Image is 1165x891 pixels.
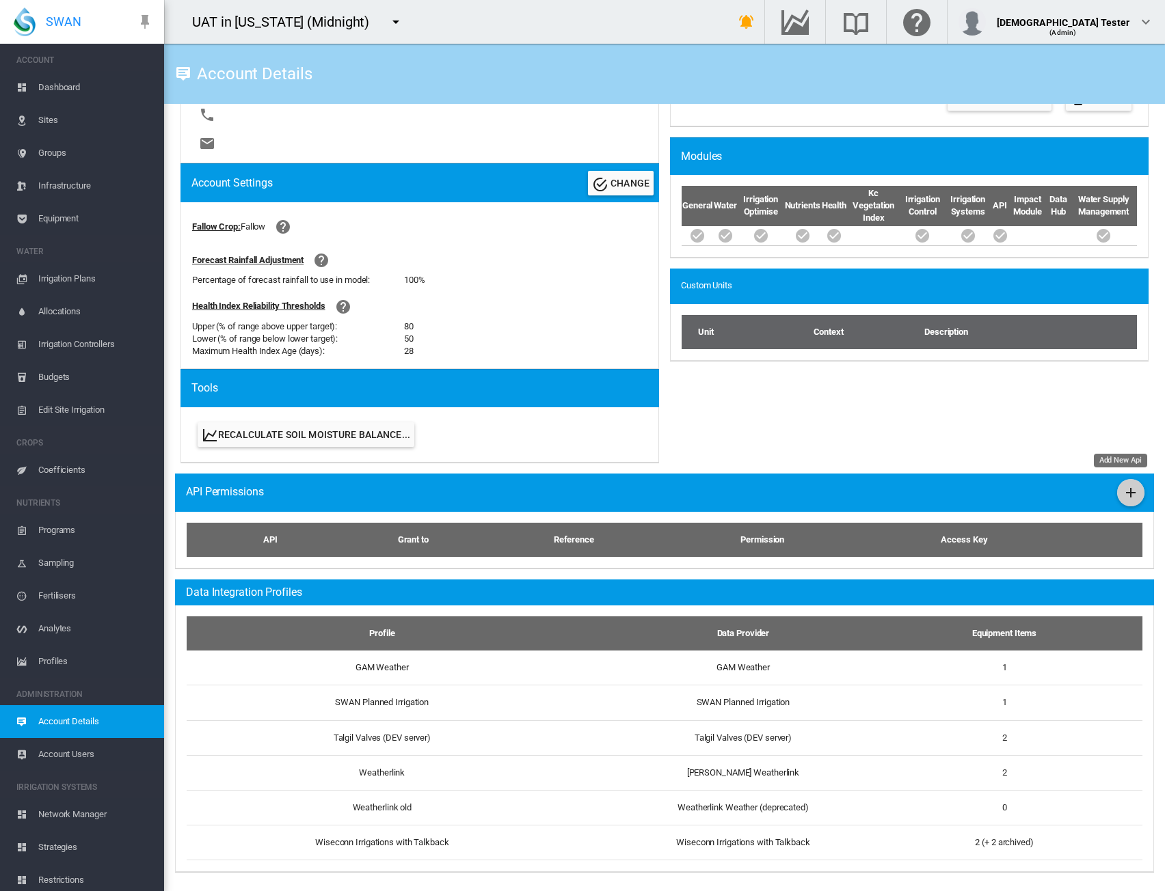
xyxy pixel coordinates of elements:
md-icon: icon-checkbox-marked-circle [914,228,930,244]
td: Weatherlink Weather (deprecated) [567,790,920,825]
span: (Admin) [1049,29,1076,36]
th: Description [924,315,1137,349]
th: Water [713,186,738,226]
td: 2 [920,755,1089,790]
span: Sites [38,104,153,137]
div: Forecast Rainfall Adjustment [192,254,304,266]
img: SWAN-Landscape-Logo-Colour-drop.png [14,8,36,36]
md-icon: icon-checkbox-marked-circle [1095,228,1112,244]
th: Reference [483,523,665,557]
span: Profiles [38,645,153,678]
th: Equipment Items [920,616,1089,650]
md-icon: icon-menu-down [388,14,404,30]
td: 1 [920,685,1089,719]
div: 100% [404,274,425,286]
th: Access Key [861,523,1069,557]
md-icon: icon-checkbox-marked-circle [717,228,734,244]
th: Profile [187,616,567,650]
md-icon: Go to the Data Hub [779,14,812,30]
span: Analytes [38,612,153,645]
span: ACCOUNT [16,49,153,71]
th: Health [821,186,847,226]
span: Network Manager [38,798,153,831]
td: Weatherlink old [187,790,567,825]
span: IRRIGATION SYSTEMS [16,776,153,798]
span: Equipment [38,202,153,235]
span: Groups [38,137,153,169]
div: 28 [404,345,414,357]
th: Impact Module [1009,186,1047,226]
span: Account Users [38,738,153,771]
md-icon: Click here for help [900,14,933,30]
div: Percentage of forecast rainfall to use in model: [192,274,404,286]
div: Health Index Reliability Thresholds [192,300,325,312]
md-icon: icon-email [199,135,215,152]
td: 0 [920,790,1089,825]
md-icon: icon-help-circle [275,219,291,235]
span: Data Integration Profiles [186,585,302,600]
img: profile.jpg [959,8,986,36]
th: General [682,186,713,226]
span: Budgets [38,361,153,394]
span: Irrigation Controllers [38,328,153,361]
td: 2 [920,720,1089,755]
span: SWAN [46,13,81,30]
th: Nutrients [784,186,821,226]
span: Programs [38,514,153,547]
tr: Talgil Valves (DEV server) Talgil Valves (DEV server) 2 [187,720,1142,755]
div: Upper (% of range above upper target): [192,320,404,333]
md-icon: icon-tooltip-text [175,66,191,82]
button: Add New Api [1117,479,1144,506]
td: Talgil Valves (DEV server) [567,720,920,755]
td: 1 [920,650,1089,685]
th: Grant to [343,523,483,557]
td: GAM Weather [187,650,567,685]
span: CHANGE [611,178,650,189]
md-icon: icon-bell-ring [738,14,755,30]
span: Sampling [38,547,153,579]
md-icon: icon-check-circle [592,176,608,193]
button: icon-help-circle [269,213,297,241]
button: icon-help-circle [330,293,357,320]
td: Wiseconn Irrigations with Talkback [187,825,567,860]
th: Irrigation Control [900,186,945,226]
th: API [991,186,1009,226]
button: Recalculate Soil Moisture Balance [198,422,414,447]
md-icon: icon-help-circle [335,299,351,315]
tr: Weatherlink old Weatherlink Weather (deprecated) 0 [187,790,1142,825]
md-icon: icon-checkbox-marked-circle [992,228,1008,244]
tr: Weatherlink [PERSON_NAME] Weatherlink 2 [187,755,1142,790]
td: Wiseconn Irrigations with Talkback [567,825,920,860]
md-icon: icon-checkbox-marked-circle [826,228,842,244]
span: Account Details [38,705,153,738]
span: Edit Site Irrigation [38,394,153,426]
md-icon: icon-plus [1123,484,1139,501]
span: Coefficients [38,454,153,486]
span: Strategies [38,831,153,864]
span: Fertilisers [38,579,153,612]
div: Maximum Health Index Age (days): [192,345,404,357]
md-icon: icon-chevron-down [1138,14,1154,30]
span: Custom Units [681,279,732,292]
span: NUTRIENTS [16,492,153,514]
th: Kc Vegetation Index [847,186,900,226]
md-icon: icon-checkbox-marked-circle [753,228,769,244]
td: Weatherlink [187,755,567,790]
span: Add New Api [1099,456,1142,465]
md-icon: icon-pin [137,14,153,30]
md-icon: icon-checkbox-marked-circle [960,228,976,244]
td: SWAN Planned Irrigation [567,685,920,719]
th: Irrigation Systems [945,186,991,226]
button: icon-bell-ring [733,8,760,36]
span: (+ 2 archived) [982,837,1034,847]
div: 80 [404,320,414,333]
md-icon: icon-chart-line [202,427,218,443]
span: Dashboard [38,71,153,104]
div: Account Settings [191,176,272,191]
md-icon: icon-help-circle [313,252,330,269]
md-icon: icon-checkbox-marked-circle [689,228,706,244]
th: Data Provider [567,616,920,650]
td: GAM Weather [567,650,920,685]
tr: Wiseconn Irrigations with Talkback Wiseconn Irrigations with Talkback 2 (+ 2 archived) [187,825,1142,860]
span: Irrigation Plans [38,262,153,295]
